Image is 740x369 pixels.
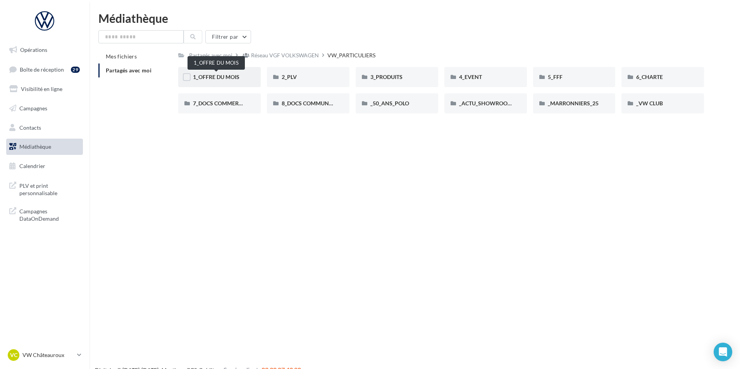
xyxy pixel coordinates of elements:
[6,348,83,362] a: VC VW Châteauroux
[251,51,319,59] div: Réseau VGF VOLKSWAGEN
[10,351,17,359] span: VC
[20,46,47,53] span: Opérations
[21,86,62,92] span: Visibilité en ligne
[5,158,84,174] a: Calendrier
[189,51,232,59] div: Partagés avec moi
[459,100,513,106] span: _ACTU_SHOWROOM
[636,100,663,106] span: _VW CLUB
[22,351,74,359] p: VW Châteauroux
[5,81,84,97] a: Visibilité en ligne
[5,139,84,155] a: Médiathèque
[282,100,351,106] span: 8_DOCS COMMUNICATION
[19,163,45,169] span: Calendrier
[548,100,599,106] span: _MARRONNIERS_25
[106,53,137,60] span: Mes fichiers
[19,105,47,112] span: Campagnes
[19,143,51,150] span: Médiathèque
[714,343,732,361] div: Open Intercom Messenger
[459,74,482,80] span: 4_EVENT
[327,51,375,59] div: VW_PARTICULIERS
[5,42,84,58] a: Opérations
[98,12,731,24] div: Médiathèque
[205,30,251,43] button: Filtrer par
[71,67,80,73] div: 29
[188,56,245,70] div: 1_OFFRE DU MOIS
[193,100,255,106] span: 7_DOCS COMMERCIAUX
[5,61,84,78] a: Boîte de réception29
[20,66,64,72] span: Boîte de réception
[19,206,80,223] span: Campagnes DataOnDemand
[5,203,84,226] a: Campagnes DataOnDemand
[106,67,151,74] span: Partagés avec moi
[370,74,403,80] span: 3_PRODUITS
[193,74,239,80] span: 1_OFFRE DU MOIS
[636,74,663,80] span: 6_CHARTE
[548,74,563,80] span: 5_FFF
[19,124,41,130] span: Contacts
[5,120,84,136] a: Contacts
[282,74,297,80] span: 2_PLV
[19,180,80,197] span: PLV et print personnalisable
[370,100,409,106] span: _50_ANS_POLO
[5,100,84,117] a: Campagnes
[5,177,84,200] a: PLV et print personnalisable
